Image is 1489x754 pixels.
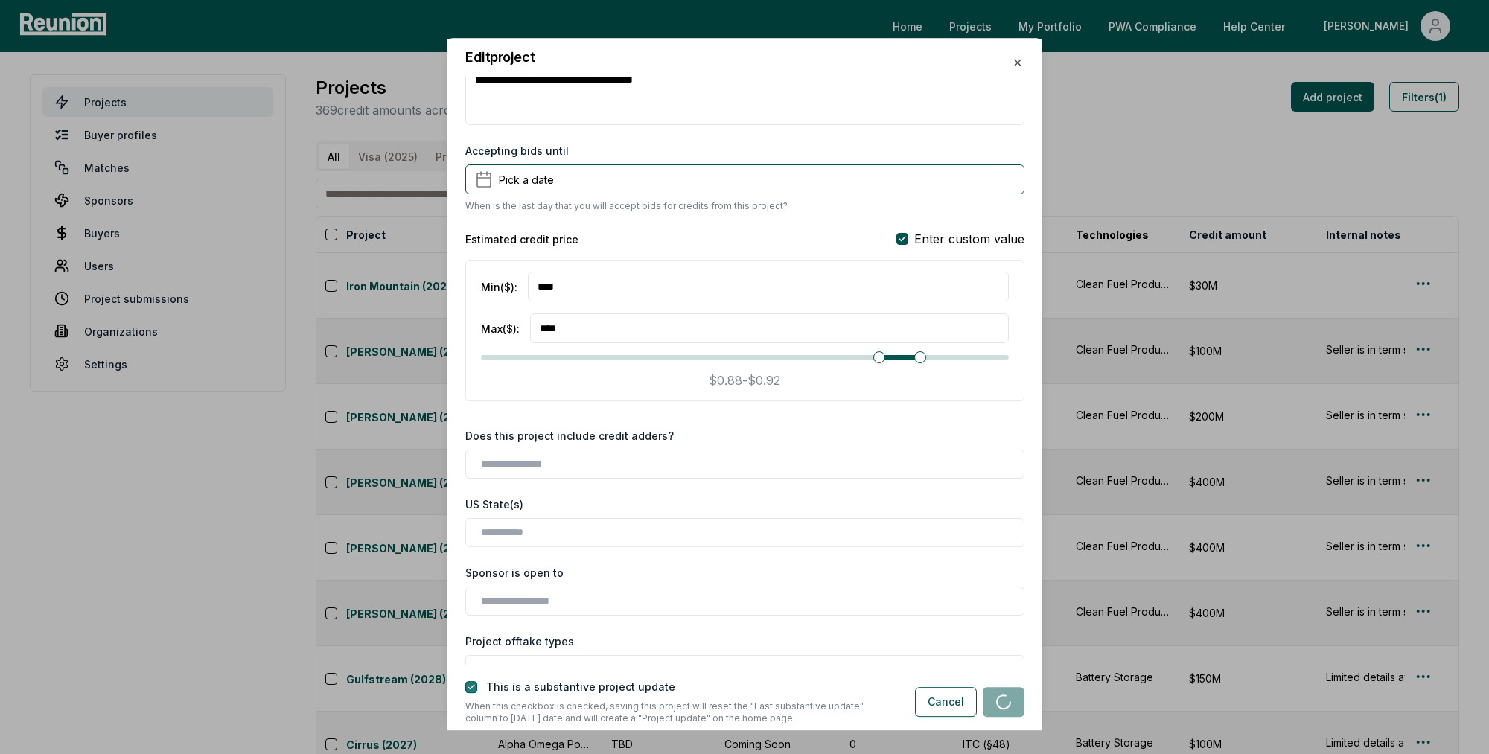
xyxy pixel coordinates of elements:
[914,231,1024,249] span: Enter custom value
[709,372,780,390] p: $0.88 - $0.92
[481,321,520,336] label: Max ($) :
[914,352,926,364] span: Maximum
[465,51,535,64] h2: Edit project
[465,144,569,159] label: Accepting bids until
[465,566,564,581] label: Sponsor is open to
[465,700,891,724] p: When this checkbox is checked, saving this project will reset the "Last substantive update" colum...
[465,634,574,650] label: Project offtake types
[915,687,977,717] button: Cancel
[873,352,885,364] span: Minimum
[465,201,788,213] p: When is the last day that you will accept bids for credits from this project?
[465,165,1024,195] button: Pick a date
[499,172,554,188] span: Pick a date
[486,680,675,693] label: This is a substantive project update
[481,279,517,295] label: Min ($) :
[465,231,578,247] h5: Estimated credit price
[465,429,674,444] label: Does this project include credit adders?
[465,497,523,513] label: US State(s)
